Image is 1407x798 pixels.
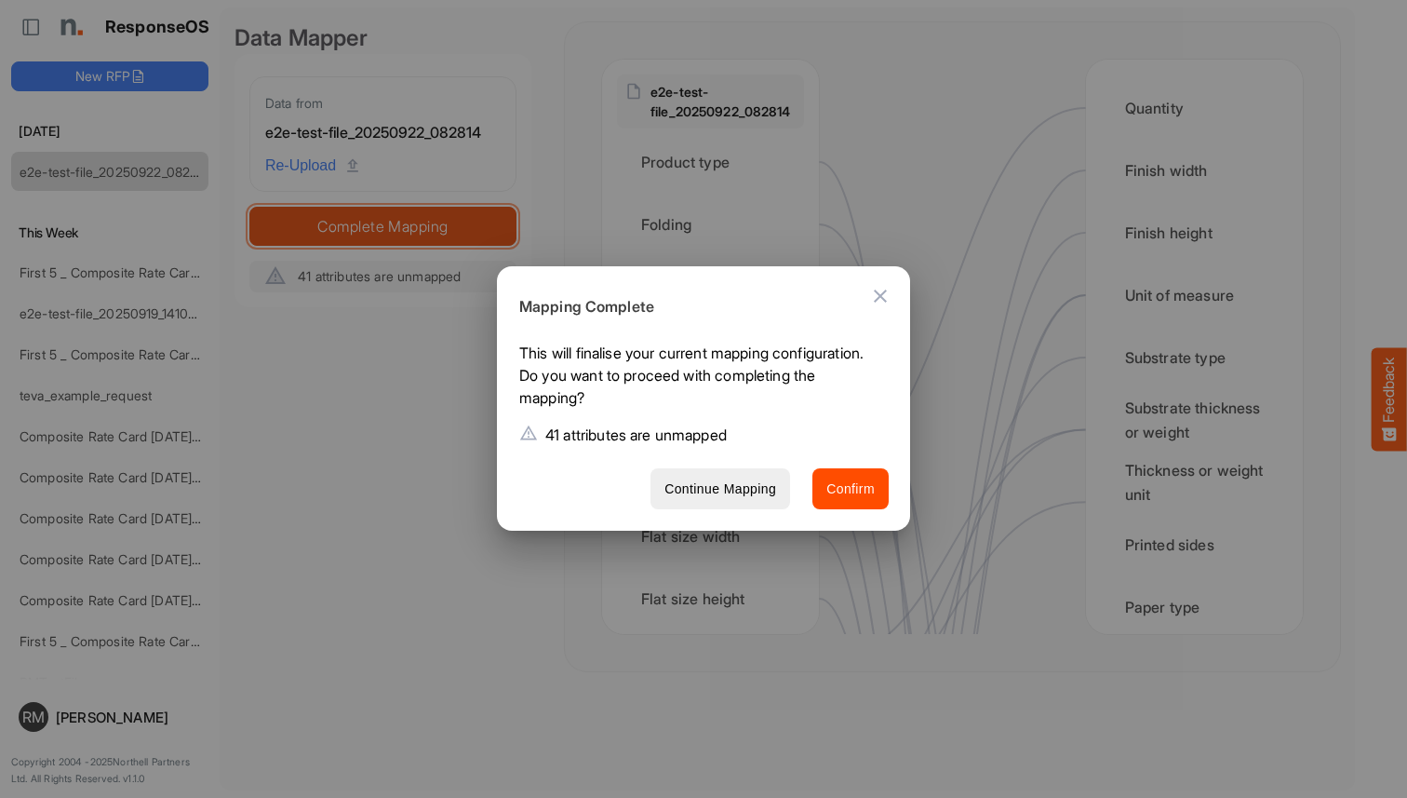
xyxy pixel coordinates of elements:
[664,478,776,501] span: Continue Mapping
[826,478,875,501] span: Confirm
[519,342,874,416] p: This will finalise your current mapping configuration. Do you want to proceed with completing the...
[858,274,903,318] button: Close dialog
[545,424,727,446] p: 41 attributes are unmapped
[812,468,889,510] button: Confirm
[650,468,790,510] button: Continue Mapping
[519,295,874,319] h6: Mapping Complete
